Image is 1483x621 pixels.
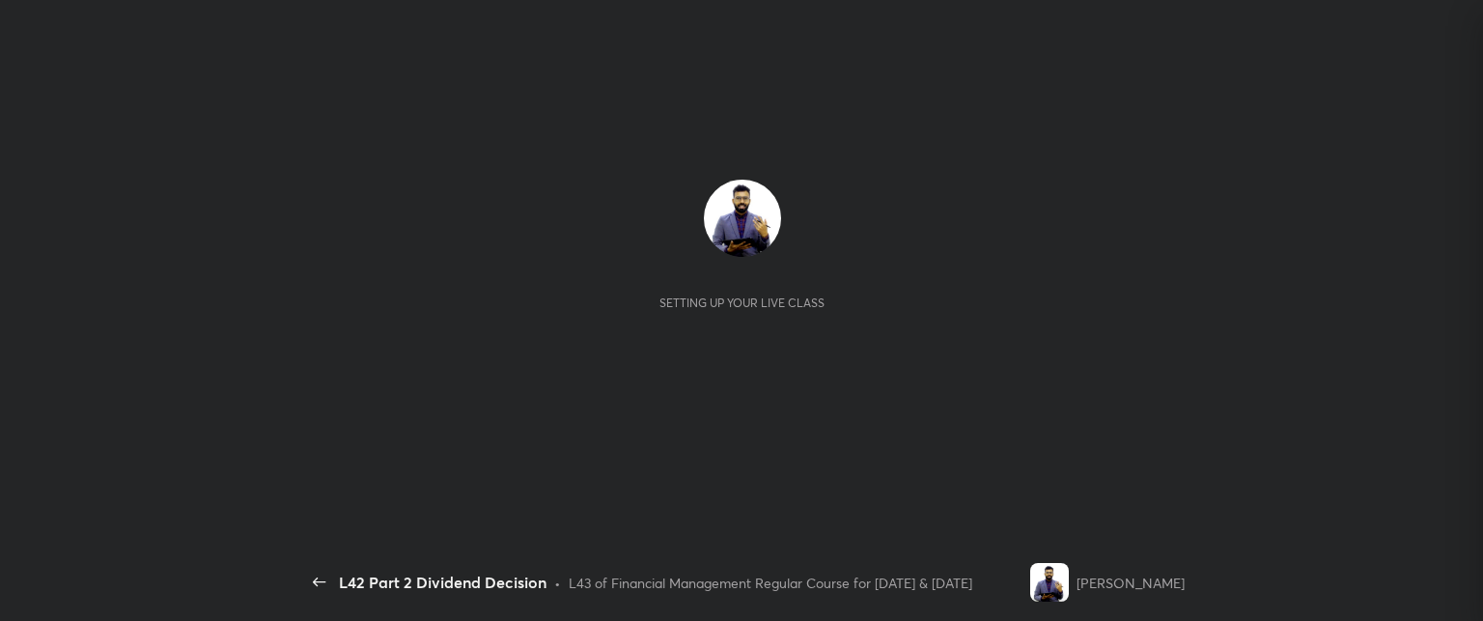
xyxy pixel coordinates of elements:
div: [PERSON_NAME] [1077,573,1185,593]
div: • [554,573,561,593]
div: Setting up your live class [659,296,825,310]
div: L42 Part 2 Dividend Decision [339,571,546,594]
img: 78d879e9ade943c4a63fa74a256d960a.jpg [704,180,781,257]
img: 78d879e9ade943c4a63fa74a256d960a.jpg [1030,563,1069,602]
div: L43 of Financial Management Regular Course for [DATE] & [DATE] [569,573,972,593]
